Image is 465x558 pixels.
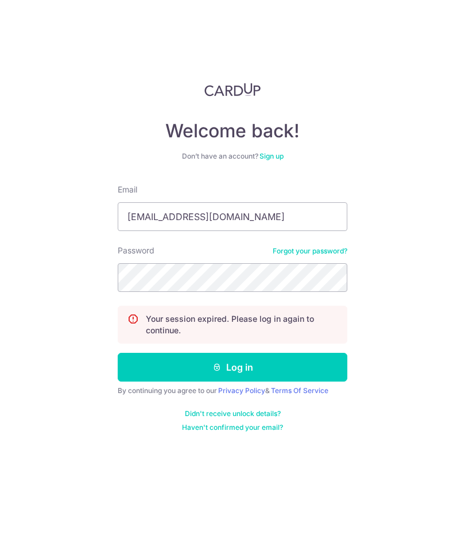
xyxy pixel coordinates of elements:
input: Enter your Email [118,202,347,231]
a: Haven't confirmed your email? [182,423,283,432]
a: Didn't receive unlock details? [185,409,281,418]
div: By continuing you agree to our & [118,386,347,395]
button: Log in [118,353,347,382]
a: Sign up [259,152,284,160]
img: CardUp Logo [204,83,261,97]
a: Privacy Policy [218,386,265,395]
a: Forgot your password? [273,247,347,256]
label: Email [118,184,137,195]
p: Your session expired. Please log in again to continue. [146,313,338,336]
label: Password [118,245,154,256]
a: Terms Of Service [271,386,328,395]
div: Don’t have an account? [118,152,347,161]
h4: Welcome back! [118,120,347,143]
